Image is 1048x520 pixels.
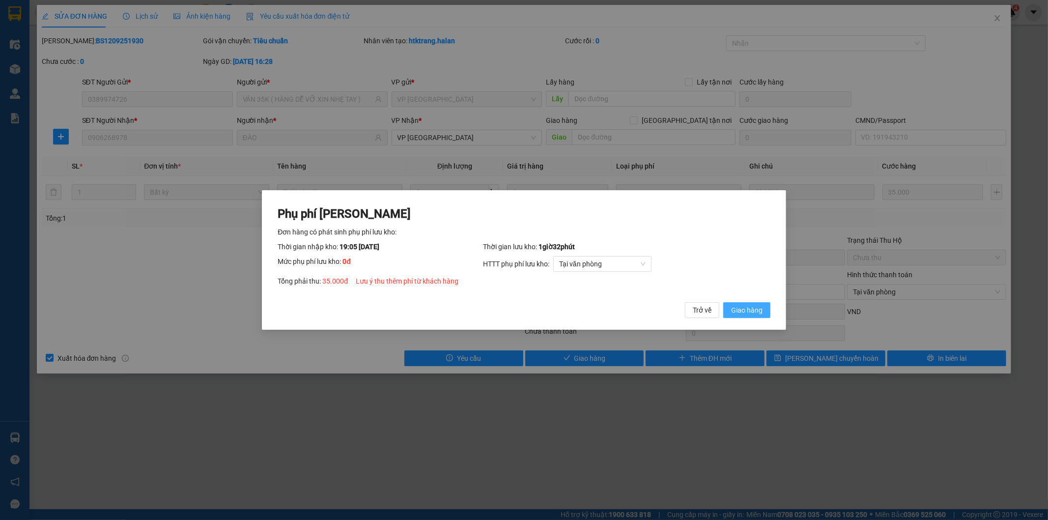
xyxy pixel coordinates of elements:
div: Mức phụ phí lưu kho: [278,256,483,272]
span: 19:05 [DATE] [340,243,379,251]
div: Thời gian nhập kho: [278,241,483,252]
div: Tổng phải thu: [278,276,770,287]
span: Tại văn phòng [559,257,646,271]
img: logo.jpg [12,12,86,61]
b: GỬI : VP [GEOGRAPHIC_DATA] [12,67,146,100]
button: Trở về [685,302,719,318]
span: Giao hàng [731,305,763,316]
span: 0 đ [342,258,351,265]
span: 1 giờ 32 phút [538,243,575,251]
div: HTTT phụ phí lưu kho: [483,256,770,272]
div: Thời gian lưu kho: [483,241,770,252]
span: 35.000 đ [322,277,348,285]
button: Giao hàng [723,302,770,318]
span: Trở về [693,305,711,316]
div: Đơn hàng có phát sinh phụ phí lưu kho: [278,227,770,237]
li: 271 - [PERSON_NAME] - [GEOGRAPHIC_DATA] - [GEOGRAPHIC_DATA] [92,24,411,36]
span: Lưu ý thu thêm phí từ khách hàng [356,277,458,285]
span: Phụ phí [PERSON_NAME] [278,207,411,221]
